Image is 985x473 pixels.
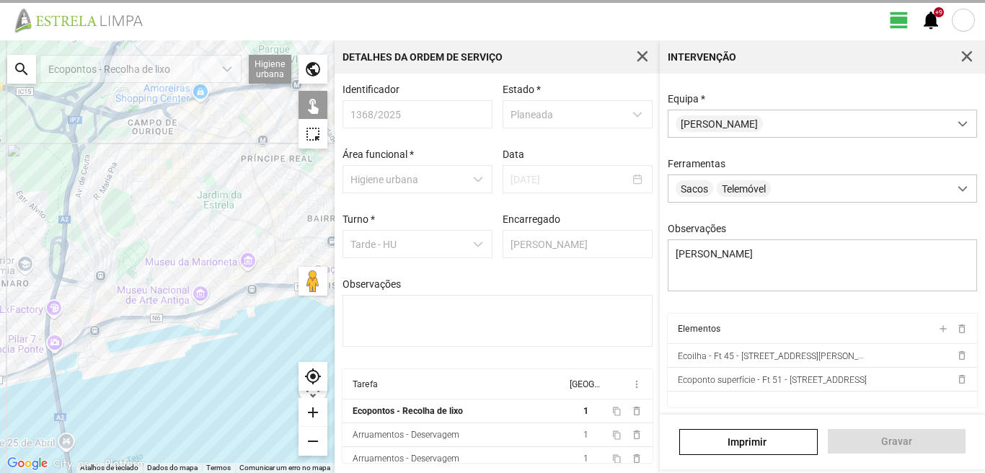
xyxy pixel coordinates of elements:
div: my_location [299,362,327,391]
div: Arruamentos - Deservagem [353,430,459,440]
span: more_vert [631,379,642,390]
label: Observações [343,278,401,290]
label: Encarregado [503,213,560,225]
div: Intervenção [668,52,736,62]
button: content_copy [612,429,624,441]
label: Área funcional * [343,149,414,160]
div: Elementos [678,324,720,334]
div: touch_app [299,91,327,120]
button: content_copy [612,405,624,417]
a: Comunicar um erro no mapa [239,464,330,472]
span: 1 [583,454,588,464]
span: content_copy [612,454,622,464]
label: Ferramentas [668,158,725,169]
span: delete_outline [955,350,967,361]
div: highlight_alt [299,120,327,149]
span: 1 [583,430,588,440]
div: Detalhes da Ordem de Serviço [343,52,503,62]
div: remove [299,427,327,456]
div: add [299,398,327,427]
label: Estado * [503,84,541,95]
label: Data [503,149,524,160]
span: notifications [920,9,942,31]
div: +9 [934,7,944,17]
span: delete_outline [955,373,967,385]
a: Imprimir [679,429,817,455]
div: Ecopontos - Recolha de lixo [353,406,463,416]
span: content_copy [612,407,622,416]
div: search [7,55,36,84]
span: delete_outline [631,453,642,464]
span: delete_outline [631,429,642,441]
button: Dados do mapa [147,463,198,473]
div: Arruamentos - Deservagem [353,454,459,464]
span: view_day [888,9,910,31]
span: Sacos [676,180,713,197]
span: 1 [583,406,588,416]
span: delete_outline [631,405,642,417]
span: Telemóvel [717,180,771,197]
img: Google [4,454,51,473]
div: Tarefa [353,379,378,389]
div: public [299,55,327,84]
span: Gravar [835,436,958,447]
div: Higiene urbana [249,55,291,84]
a: Abrir esta área no Google Maps (abre uma nova janela) [4,454,51,473]
label: Turno * [343,213,375,225]
span: Ecoilha - Ft 45 - [STREET_ADDRESS][PERSON_NAME] [678,350,885,361]
img: file [10,7,159,33]
a: Termos (abre num novo separador) [206,464,231,472]
label: Observações [668,223,726,234]
button: content_copy [612,453,624,464]
span: Ecoponto superfície - Ft 51 - [STREET_ADDRESS] [678,375,867,385]
label: Identificador [343,84,399,95]
div: [GEOGRAPHIC_DATA] [570,379,600,389]
button: Gravar [828,429,966,454]
label: Equipa * [668,93,705,105]
span: add [937,323,948,335]
span: content_copy [612,430,622,440]
span: [PERSON_NAME] [676,115,763,132]
span: delete_outline [955,323,967,335]
button: Arraste o Pegman para o mapa para abrir o Street View [299,267,327,296]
